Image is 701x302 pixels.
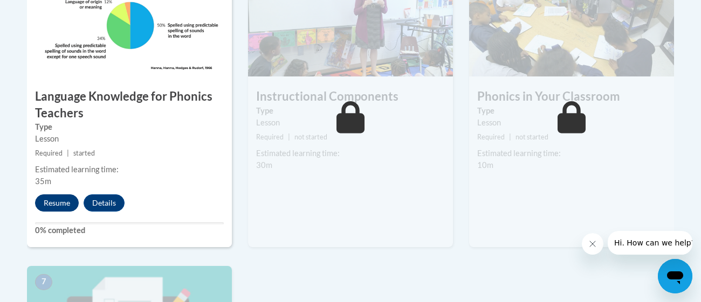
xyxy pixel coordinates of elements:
span: | [67,149,69,157]
div: Lesson [35,133,224,145]
label: Type [256,105,445,117]
span: not started [294,133,327,141]
label: Type [35,121,224,133]
span: 30m [256,160,272,170]
h3: Language Knowledge for Phonics Teachers [27,88,232,122]
h3: Instructional Components [248,88,453,105]
span: started [73,149,95,157]
iframe: Close message [582,233,603,255]
iframe: Button to launch messaging window [658,259,692,293]
label: 0% completed [35,224,224,236]
div: Estimated learning time: [256,148,445,159]
span: 7 [35,274,52,290]
h3: Phonics in Your Classroom [469,88,674,105]
button: Resume [35,194,79,212]
div: Lesson [256,117,445,129]
div: Estimated learning time: [477,148,666,159]
span: | [509,133,511,141]
iframe: Message from company [608,231,692,255]
label: Type [477,105,666,117]
span: Required [256,133,284,141]
span: 10m [477,160,493,170]
span: Hi. How can we help? [6,8,87,16]
span: Required [477,133,505,141]
div: Estimated learning time: [35,164,224,175]
span: | [288,133,290,141]
button: Details [84,194,125,212]
span: 35m [35,177,51,186]
div: Lesson [477,117,666,129]
span: Required [35,149,63,157]
span: not started [516,133,548,141]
